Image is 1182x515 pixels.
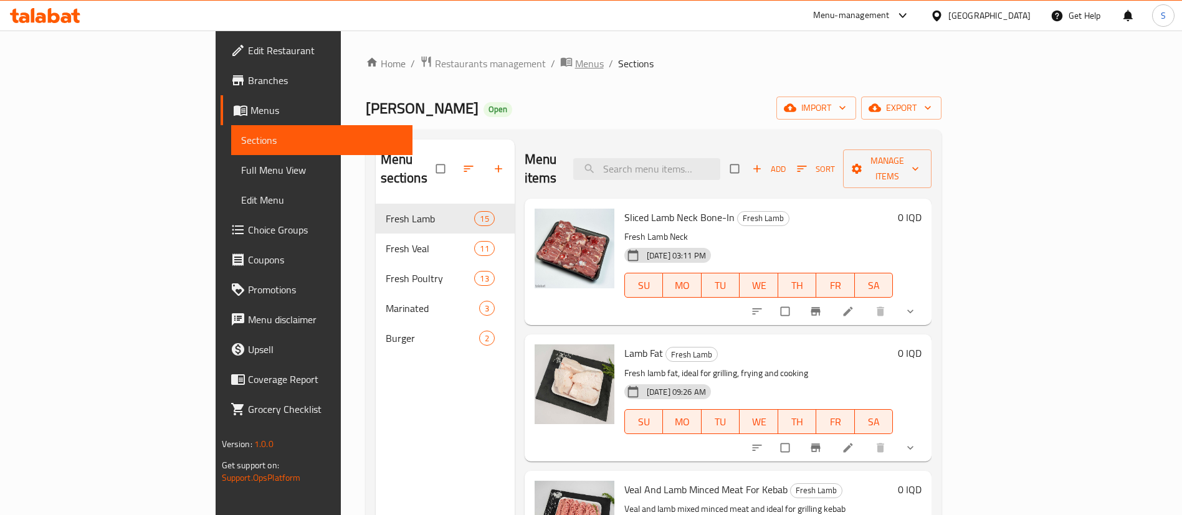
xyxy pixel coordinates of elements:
[560,55,604,72] a: Menus
[855,409,894,434] button: SA
[897,298,927,325] button: show more
[248,282,403,297] span: Promotions
[702,409,740,434] button: TU
[630,413,658,431] span: SU
[898,344,922,362] h6: 0 IQD
[773,436,799,460] span: Select to update
[248,312,403,327] span: Menu disclaimer
[871,100,932,116] span: export
[535,344,614,424] img: Lamb Fat
[898,481,922,498] h6: 0 IQD
[624,344,663,362] span: Lamb Fat
[778,409,817,434] button: TH
[821,413,850,431] span: FR
[707,276,735,295] span: TU
[222,436,252,452] span: Version:
[241,192,403,207] span: Edit Menu
[474,211,494,226] div: items
[551,56,555,71] li: /
[855,273,894,298] button: SA
[745,276,773,295] span: WE
[663,409,702,434] button: MO
[723,157,749,181] span: Select section
[665,347,718,362] div: Fresh Lamb
[745,413,773,431] span: WE
[484,104,512,115] span: Open
[853,153,922,184] span: Manage items
[366,94,479,122] span: [PERSON_NAME]
[420,55,546,72] a: Restaurants management
[609,56,613,71] li: /
[867,298,897,325] button: delete
[624,480,788,499] span: Veal And Lamb Minced Meat For Kebab
[455,155,485,182] span: Sort sections
[386,331,479,346] span: Burger
[386,301,479,316] span: Marinated
[752,162,786,176] span: Add
[738,211,789,225] span: Fresh Lamb
[474,241,494,256] div: items
[222,457,279,473] span: Get support on:
[221,95,413,125] a: Menus
[773,300,799,323] span: Select to update
[248,43,403,58] span: Edit Restaurant
[386,241,475,256] span: Fresh Veal
[221,305,413,334] a: Menu disclaimer
[794,159,838,179] button: Sort
[642,386,711,398] span: [DATE] 09:26 AM
[221,394,413,424] a: Grocery Checklist
[816,273,855,298] button: FR
[624,366,894,381] p: Fresh lamb fat, ideal for grilling, frying and cooking
[624,229,894,245] p: Fresh Lamb Neck
[663,273,702,298] button: MO
[897,434,927,461] button: show more
[791,483,842,498] span: Fresh Lamb
[241,163,403,177] span: Full Menu View
[250,103,403,118] span: Menus
[475,243,493,255] span: 11
[860,276,889,295] span: SA
[797,162,835,176] span: Sort
[816,409,855,434] button: FR
[842,442,857,454] a: Edit menu item
[573,158,720,180] input: search
[479,331,495,346] div: items
[480,303,494,314] span: 3
[842,305,857,318] a: Edit menu item
[435,56,546,71] span: Restaurants management
[666,347,717,362] span: Fresh Lamb
[813,8,890,23] div: Menu-management
[743,434,773,461] button: sort-choices
[1161,9,1166,22] span: S
[575,56,604,71] span: Menus
[221,364,413,394] a: Coverage Report
[376,323,515,353] div: Burger2
[231,155,413,185] a: Full Menu View
[737,211,789,226] div: Fresh Lamb
[254,436,274,452] span: 1.0.0
[248,73,403,88] span: Branches
[248,222,403,237] span: Choice Groups
[618,56,654,71] span: Sections
[786,100,846,116] span: import
[630,276,658,295] span: SU
[843,149,932,188] button: Manage items
[376,204,515,234] div: Fresh Lamb15
[221,215,413,245] a: Choice Groups
[221,35,413,65] a: Edit Restaurant
[749,159,789,179] button: Add
[474,271,494,286] div: items
[707,413,735,431] span: TU
[778,273,817,298] button: TH
[386,271,475,286] div: Fresh Poultry
[231,125,413,155] a: Sections
[668,413,697,431] span: MO
[790,483,842,498] div: Fresh Lamb
[740,273,778,298] button: WE
[860,413,889,431] span: SA
[475,273,493,285] span: 13
[221,275,413,305] a: Promotions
